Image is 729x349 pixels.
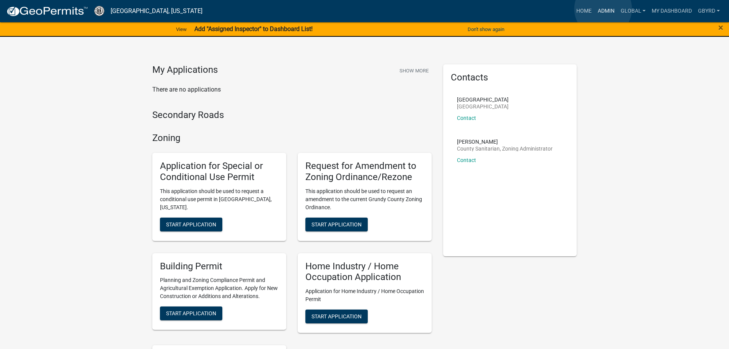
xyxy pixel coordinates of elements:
[718,23,723,32] button: Close
[160,261,279,272] h5: Building Permit
[94,6,104,16] img: Grundy County, Iowa
[166,221,216,227] span: Start Application
[305,287,424,303] p: Application for Home Industry / Home Occupation Permit
[173,23,190,36] a: View
[305,218,368,231] button: Start Application
[457,115,476,121] a: Contact
[152,64,218,76] h4: My Applications
[457,104,509,109] p: [GEOGRAPHIC_DATA]
[573,4,595,18] a: Home
[160,161,279,183] h5: Application for Special or Conditional Use Permit
[618,4,649,18] a: Global
[166,310,216,316] span: Start Application
[457,157,476,163] a: Contact
[451,72,569,83] h5: Contacts
[311,313,362,320] span: Start Application
[160,276,279,300] p: Planning and Zoning Compliance Permit and Agricultural Exemption Application. Apply for New Const...
[649,4,695,18] a: My Dashboard
[305,261,424,283] h5: Home Industry / Home Occupation Application
[152,85,432,94] p: There are no applications
[396,64,432,77] button: Show More
[457,146,553,151] p: County Sanitarian, Zoning Administrator
[595,4,618,18] a: Admin
[457,97,509,102] p: [GEOGRAPHIC_DATA]
[305,187,424,211] p: This application should be used to request an amendment to the current Grundy County Zoning Ordin...
[152,133,432,144] h4: Zoning
[152,110,432,121] h4: Secondary Roads
[457,139,553,144] p: [PERSON_NAME]
[160,306,222,320] button: Start Application
[194,25,313,33] strong: Add "Assigned Inspector" to Dashboard List!
[305,161,424,183] h5: Request for Amendment to Zoning Ordinance/Rezone
[160,218,222,231] button: Start Application
[465,23,507,36] button: Don't show again
[311,221,362,227] span: Start Application
[718,22,723,33] span: ×
[305,310,368,323] button: Start Application
[695,4,723,18] a: gbyrd
[111,5,202,18] a: [GEOGRAPHIC_DATA], [US_STATE]
[160,187,279,211] p: This application should be used to request a conditional use permit in [GEOGRAPHIC_DATA], [US_STA...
